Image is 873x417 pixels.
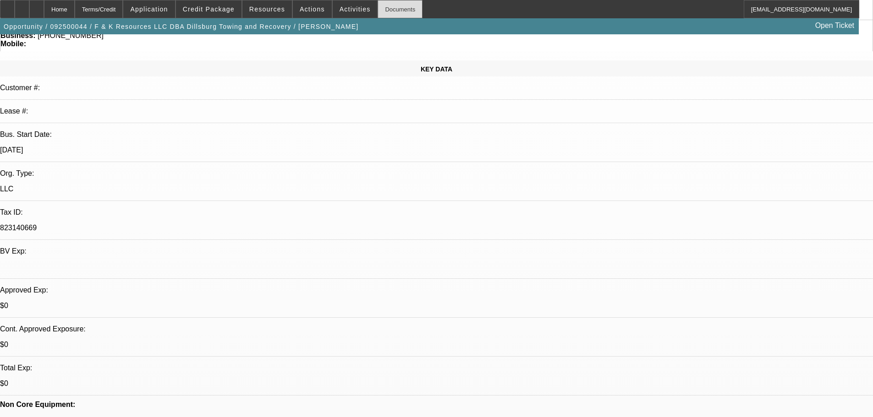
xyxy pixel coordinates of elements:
[333,0,378,18] button: Activities
[123,0,175,18] button: Application
[176,0,242,18] button: Credit Package
[242,0,292,18] button: Resources
[812,18,858,33] a: Open Ticket
[300,5,325,13] span: Actions
[183,5,235,13] span: Credit Package
[249,5,285,13] span: Resources
[340,5,371,13] span: Activities
[0,40,26,48] strong: Mobile:
[293,0,332,18] button: Actions
[421,65,452,73] span: KEY DATA
[4,23,358,30] span: Opportunity / 092500044 / F & K Resources LLC DBA Dillsburg Towing and Recovery / [PERSON_NAME]
[130,5,168,13] span: Application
